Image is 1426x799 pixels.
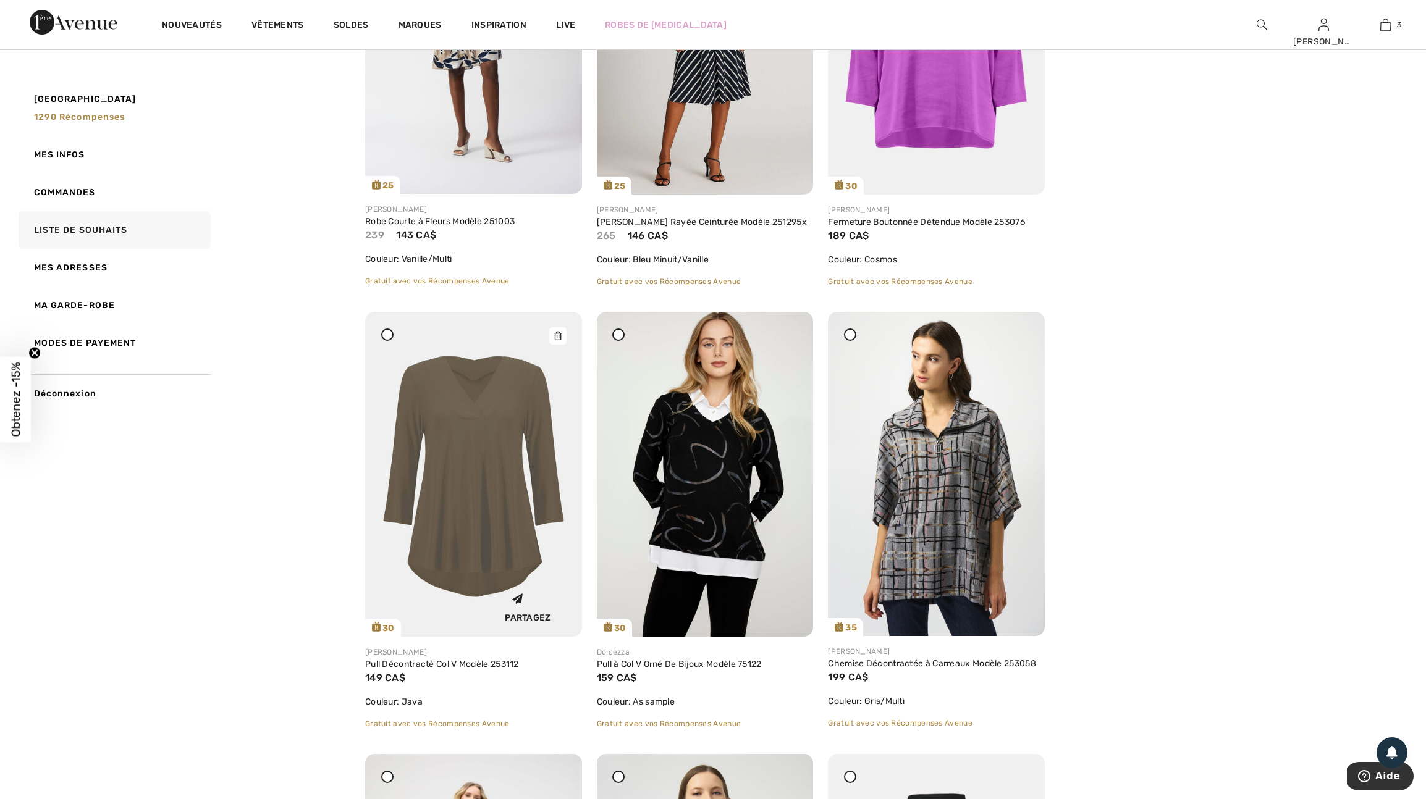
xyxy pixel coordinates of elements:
[28,347,41,359] button: Close teaser
[334,20,369,33] a: Soldes
[34,93,137,106] span: [GEOGRAPHIC_DATA]
[251,20,304,33] a: Vêtements
[605,19,727,31] a: Robes de [MEDICAL_DATA]
[399,20,442,33] a: Marques
[365,312,582,637] a: 30
[828,312,1045,636] img: joseph-ribkoff-dresses-jumpsuits-grey-multi_253058_2_dff1_search.jpg
[828,217,1025,227] a: Fermeture Boutonnée Détendue Modèle 253076
[1257,17,1267,32] img: recherche
[597,253,814,266] div: Couleur: Bleu Minuit/Vanille
[597,659,762,669] a: Pull à Col V Orné De Bijoux Modèle 75122
[1293,35,1354,48] div: [PERSON_NAME]
[365,275,582,287] div: Gratuit avec vos Récompenses Avenue
[365,672,405,684] span: 149 CA$
[597,217,807,227] a: [PERSON_NAME] Rayée Ceinturée Modèle 251295x
[365,646,582,658] div: [PERSON_NAME]
[16,136,211,174] a: Mes infos
[597,204,814,215] div: [PERSON_NAME]
[365,229,384,241] span: 239
[16,287,211,324] a: Ma garde-robe
[597,718,814,729] div: Gratuit avec vos Récompenses Avenue
[597,276,814,287] div: Gratuit avec vos Récompenses Avenue
[483,584,572,627] div: Partagez
[628,230,668,241] span: 146 CA$
[828,695,1045,708] div: Couleur: Gris/Multi
[828,253,1045,266] div: Couleur: Cosmos
[828,717,1045,729] div: Gratuit avec vos Récompenses Avenue
[396,229,436,241] span: 143 CA$
[16,374,211,412] a: Déconnexion
[365,204,582,215] div: [PERSON_NAME]
[597,230,616,241] span: 265
[828,646,1045,657] div: [PERSON_NAME]
[1355,17,1415,32] a: 3
[162,20,222,33] a: Nouveautés
[16,211,211,249] a: Liste de souhaits
[556,19,575,31] a: Live
[597,312,814,637] a: 30
[1397,19,1401,30] span: 3
[365,718,582,729] div: Gratuit avec vos Récompenses Avenue
[828,204,1045,215] div: [PERSON_NAME]
[828,312,1045,636] a: 35
[365,216,515,227] a: Robe Courte à Fleurs Modèle 251003
[365,253,582,266] div: Couleur: Vanille/Multi
[597,695,814,708] div: Couleur: As sample
[1380,17,1391,32] img: Mon panier
[597,646,814,658] div: Dolcezza
[1347,762,1414,793] iframe: Ouvre un widget dans lequel vous pouvez trouver plus d’informations
[471,20,526,33] span: Inspiration
[1318,17,1329,32] img: Mes infos
[30,10,117,35] img: 1ère Avenue
[34,112,125,122] span: 1290 récompenses
[828,658,1036,669] a: Chemise Décontractée à Carreaux Modèle 253058
[597,312,814,637] img: dolcezza-tops-as-sample_75122_1_8a39_search.jpg
[597,672,637,684] span: 159 CA$
[365,659,519,669] a: Pull Décontracté Col V Modèle 253112
[365,312,582,637] img: joseph-ribkoff-tops-java_253112c_1_e22e_search.jpg
[1318,19,1329,30] a: Se connecter
[365,695,582,708] div: Couleur: Java
[828,671,868,683] span: 199 CA$
[16,249,211,287] a: Mes adresses
[9,362,23,437] span: Obtenez -15%
[828,230,869,241] span: 189 CA$
[16,324,211,362] a: Modes de payement
[828,276,1045,287] div: Gratuit avec vos Récompenses Avenue
[16,174,211,211] a: Commandes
